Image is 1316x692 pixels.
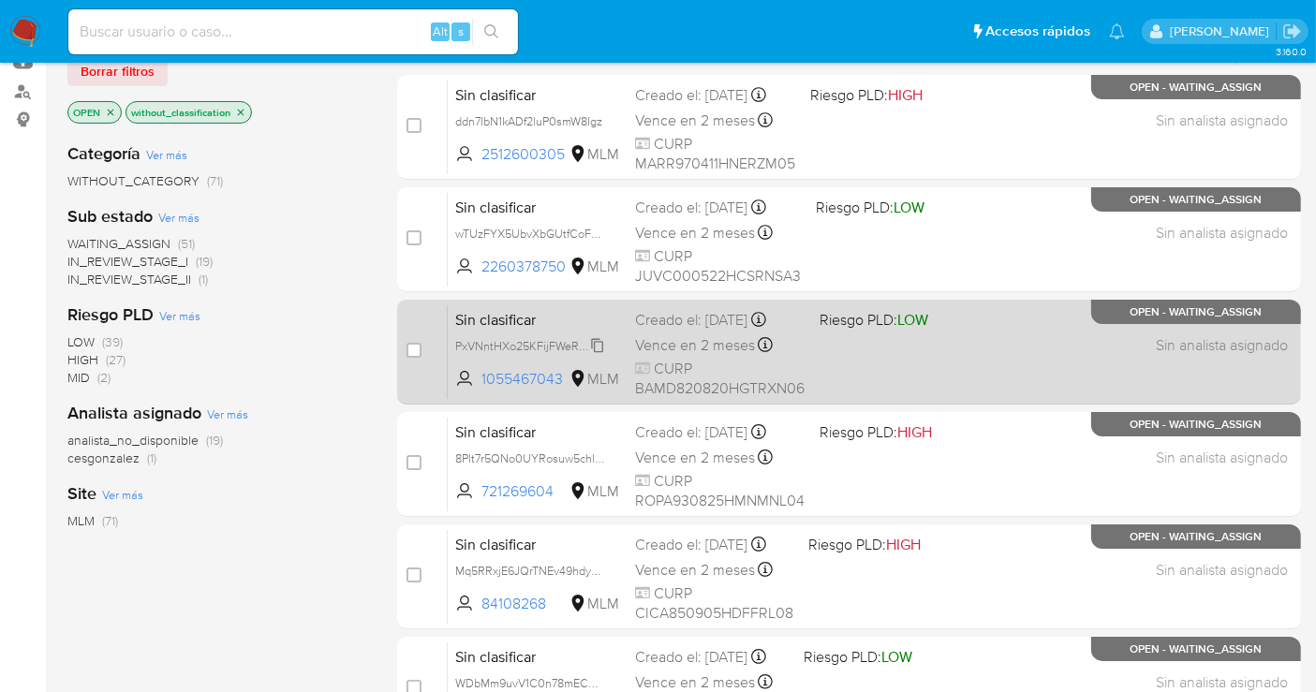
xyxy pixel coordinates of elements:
[1282,22,1302,41] a: Salir
[1109,23,1125,39] a: Notificaciones
[985,22,1090,41] span: Accesos rápidos
[68,20,518,44] input: Buscar usuario o caso...
[1170,22,1276,40] p: nancy.sanchezgarcia@mercadolibre.com.mx
[458,22,464,40] span: s
[472,19,510,45] button: search-icon
[433,22,448,40] span: Alt
[1276,44,1307,59] span: 3.160.0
